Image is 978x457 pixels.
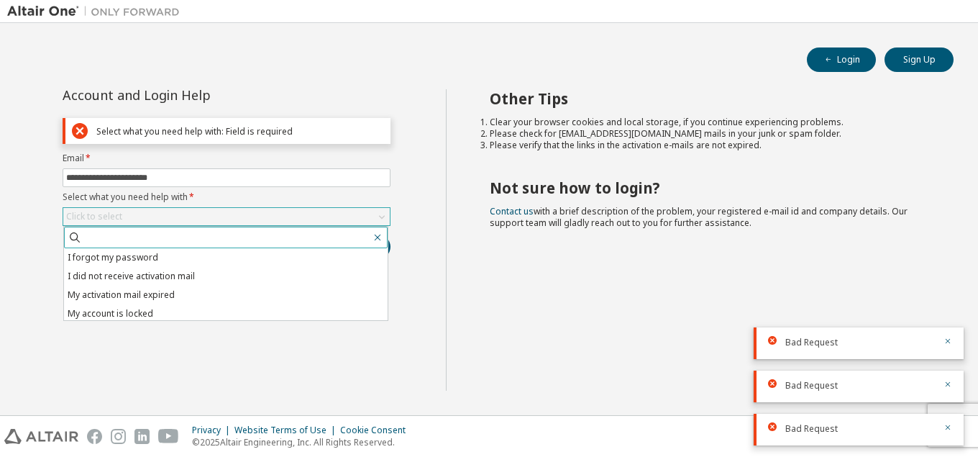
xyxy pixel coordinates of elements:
div: Privacy [192,425,234,436]
h2: Not sure how to login? [490,178,928,197]
div: Click to select [66,211,122,222]
li: I forgot my password [64,248,388,267]
li: Please check for [EMAIL_ADDRESS][DOMAIN_NAME] mails in your junk or spam folder. [490,128,928,140]
button: Sign Up [885,47,954,72]
span: Bad Request [785,337,838,348]
img: altair_logo.svg [4,429,78,444]
img: instagram.svg [111,429,126,444]
img: Altair One [7,4,187,19]
div: Click to select [63,208,390,225]
img: youtube.svg [158,429,179,444]
div: Website Terms of Use [234,425,340,436]
span: Bad Request [785,380,838,392]
div: Account and Login Help [63,89,325,101]
span: with a brief description of the problem, your registered e-mail id and company details. Our suppo... [490,205,908,229]
button: Login [807,47,876,72]
label: Email [63,153,390,164]
p: © 2025 Altair Engineering, Inc. All Rights Reserved. [192,436,414,448]
label: Select what you need help with [63,191,390,203]
h2: Other Tips [490,89,928,108]
img: facebook.svg [87,429,102,444]
span: Bad Request [785,423,838,435]
div: Cookie Consent [340,425,414,436]
div: Select what you need help with: Field is required [96,126,384,137]
li: Clear your browser cookies and local storage, if you continue experiencing problems. [490,117,928,128]
img: linkedin.svg [134,429,150,444]
li: Please verify that the links in the activation e-mails are not expired. [490,140,928,151]
a: Contact us [490,205,534,217]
